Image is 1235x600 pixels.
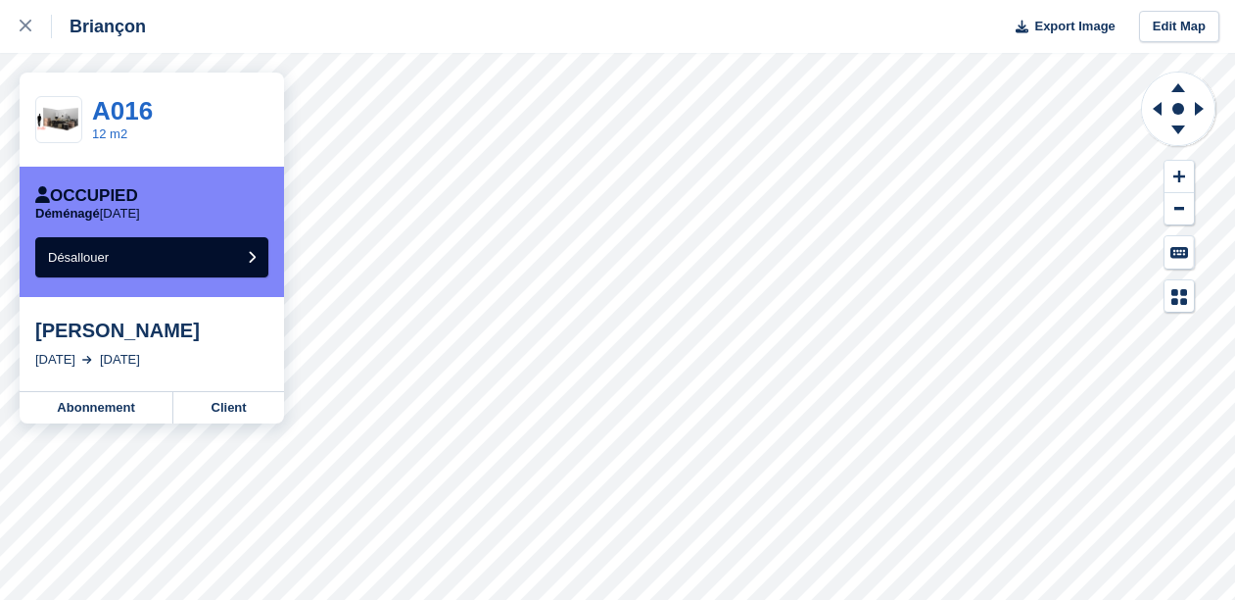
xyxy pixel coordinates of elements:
span: Export Image [1034,17,1115,36]
button: Keyboard Shortcuts [1164,236,1194,269]
a: Edit Map [1139,11,1219,43]
p: [DATE] [35,206,140,222]
button: Zoom In [1164,161,1194,193]
a: Client [173,392,284,424]
div: Briançon [52,15,146,38]
a: A016 [92,96,153,125]
div: [PERSON_NAME] [35,319,268,342]
img: 12%20m%20box.png [36,107,81,132]
a: Abonnement [20,392,173,424]
button: Map Legend [1164,280,1194,313]
div: Occupied [35,186,138,206]
div: [DATE] [35,350,75,370]
span: Déménagé [35,206,100,221]
button: Export Image [1004,11,1116,43]
span: Désallouer [48,250,109,265]
div: [DATE] [100,350,140,370]
a: 12 m2 [92,126,127,141]
button: Zoom Out [1164,193,1194,225]
img: arrow-right-light-icn-cde0832a797a2874e46488d9cf13f60e5c3a73dbe684e267c42b8395dfbc2abf.svg [82,356,92,364]
button: Désallouer [35,237,268,277]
